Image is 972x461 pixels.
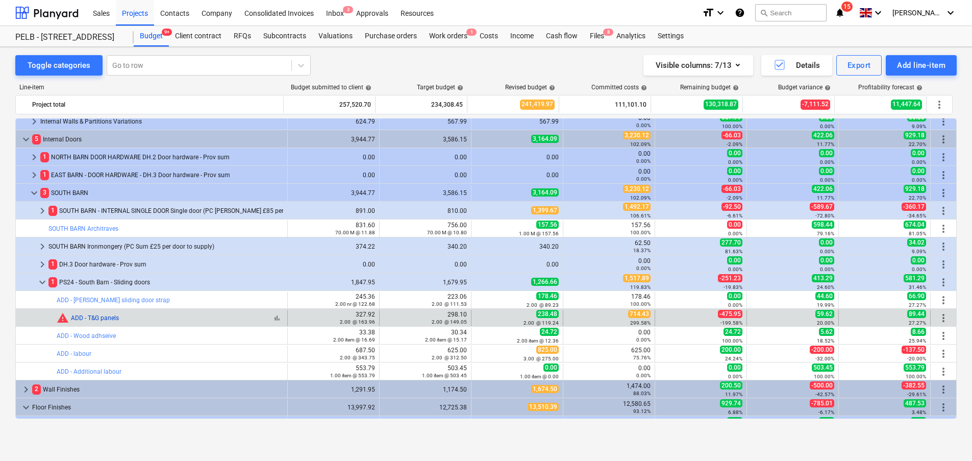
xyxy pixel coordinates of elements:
a: Work orders1 [423,26,473,46]
small: 2.00 @ 89.23 [527,302,559,308]
span: 422.06 [812,131,834,139]
small: 0.00% [728,177,742,183]
span: More actions [937,187,950,199]
small: 0.00% [820,266,834,272]
small: 0.00% [912,159,926,165]
small: 0.00% [820,177,834,183]
div: Files [584,26,610,46]
span: -137.50 [902,346,926,354]
div: DH.3 Door hardware - Prov sum [48,256,283,273]
small: 299.58% [630,320,651,326]
div: EAST BARN - DOOR HARDWARE - DH.3 Door hardware - Prov sum [40,167,283,183]
span: 66.90 [907,292,926,300]
small: 0.00% [728,159,742,165]
div: Cash flow [540,26,584,46]
span: 714.43 [628,310,651,318]
span: keyboard_arrow_right [36,240,48,253]
small: 79.16% [817,231,834,236]
div: 223.06 [384,293,467,307]
button: Details [761,55,832,76]
div: Budget [134,26,169,46]
small: -2.09% [727,195,742,201]
small: 11.77% [817,141,834,147]
small: 0.00% [636,176,651,182]
i: keyboard_arrow_down [714,7,727,19]
small: 24.24% [725,356,742,361]
div: 178.46 [567,293,651,307]
span: 422.06 [812,185,834,193]
small: 102.09% [630,141,651,147]
small: 0.00% [636,123,651,128]
div: Client contract [169,26,228,46]
small: 0.00% [912,177,926,183]
small: 106.61% [630,213,651,219]
div: 0.00 [384,154,467,161]
span: -92.50 [721,203,742,211]
div: 831.60 [292,222,375,236]
span: 1 [40,170,49,180]
small: 0.00% [912,266,926,272]
span: More actions [937,169,950,181]
div: 111,101.10 [563,96,646,113]
div: 298.10 [384,311,467,325]
small: 0.00% [636,158,651,164]
span: 34.02 [907,238,926,247]
div: 340.20 [476,243,559,250]
span: 0.00 [819,149,834,157]
span: 413.29 [812,274,834,282]
div: Income [504,26,540,46]
span: 1 [48,277,57,287]
a: Subcontracts [257,26,312,46]
span: More actions [937,205,950,217]
span: keyboard_arrow_right [28,115,40,128]
span: keyboard_arrow_down [20,401,32,414]
span: 178.46 [536,292,559,300]
span: 5.62 [819,328,834,336]
div: Analytics [610,26,652,46]
span: 1,492.17 [623,203,651,211]
small: -34.65% [907,213,926,219]
span: 11,447.64 [891,100,922,109]
span: 929.18 [904,185,926,193]
div: NORTH BARN DOOR HARDWARE DH.2 Door hardware - Prov sum [40,149,283,165]
div: Add line-item [897,59,945,72]
span: 0.00 [727,292,742,300]
button: Toggle categories [15,55,103,76]
div: Details [774,59,820,72]
div: 0.00 [567,150,651,164]
span: More actions [937,276,950,288]
a: ADD - Additional labour [57,368,121,375]
div: 810.00 [384,207,467,214]
span: 1,266.66 [531,278,559,286]
small: 81.05% [909,231,926,236]
div: 0.00 [292,154,375,161]
span: -589.67 [810,203,834,211]
span: 24.72 [540,328,559,336]
div: 30.34 [384,329,467,343]
small: 0.00% [820,159,834,165]
small: 2.00 @ 163.96 [340,319,375,325]
i: keyboard_arrow_down [872,7,884,19]
span: More actions [937,240,950,253]
small: 0.00% [636,265,651,271]
div: Valuations [312,26,359,46]
div: 624.79 [292,118,375,125]
span: keyboard_arrow_right [28,151,40,163]
a: Purchase orders [359,26,423,46]
span: 929.18 [904,131,926,139]
span: More actions [937,151,950,163]
small: 18.52% [817,338,834,344]
span: 44.60 [815,292,834,300]
span: More actions [933,99,945,111]
span: -66.03 [721,131,742,139]
span: 241,419.97 [520,100,555,109]
div: 327.92 [292,311,375,325]
small: 0.00% [636,337,651,343]
span: 200.00 [720,346,742,354]
div: 340.20 [384,243,467,250]
small: 0.00% [820,249,834,254]
span: 3,230.12 [623,131,651,139]
small: 75.76% [633,355,651,360]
